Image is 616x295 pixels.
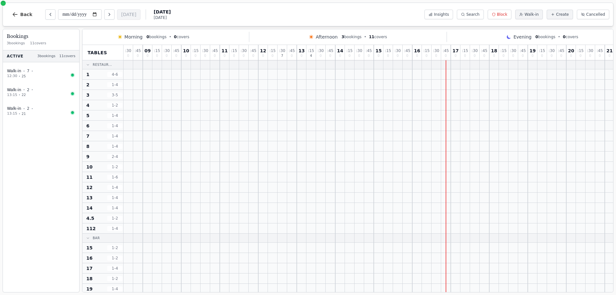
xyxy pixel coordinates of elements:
span: 3 bookings [37,54,56,59]
span: : 45 [212,49,218,53]
span: 0 [291,54,293,57]
span: : 30 [318,49,324,53]
span: 1 - 2 [107,103,123,108]
span: 3 [341,35,344,39]
span: : 30 [164,49,170,53]
span: : 45 [173,49,179,53]
span: [DATE] [154,9,171,15]
span: Search [466,12,479,17]
span: 13 [86,195,92,201]
span: 0 [541,54,543,57]
span: 1 - 4 [107,266,123,271]
span: 0 [185,54,187,57]
span: : 30 [549,49,555,53]
span: 0 [445,54,447,57]
span: 0 [609,54,611,57]
span: 15 [86,245,92,251]
span: 1 [86,71,90,78]
span: Walk-in [7,87,21,92]
button: Insights [424,10,453,19]
span: 112 [86,225,96,232]
span: 18 [491,48,497,53]
span: 5 [86,112,90,119]
span: 0 [483,54,485,57]
span: : 45 [250,49,256,53]
span: 0 [416,54,418,57]
span: 1 - 2 [107,245,123,250]
span: bookings [146,34,166,39]
span: 14 [86,205,92,211]
span: : 30 [279,49,285,53]
span: Walk-in [7,106,21,111]
span: : 30 [356,49,362,53]
span: 1 - 4 [107,134,123,139]
span: 0 [425,54,427,57]
span: Afternoon [316,34,338,40]
span: 0 [320,54,321,57]
span: 17 [86,265,92,272]
span: : 45 [366,49,372,53]
span: Morning [124,34,143,40]
span: 0 [166,54,167,57]
span: 13:15 [7,111,17,117]
span: 11 [86,174,92,180]
span: 10 [86,164,92,170]
span: 11 covers [30,41,46,46]
span: • [169,34,171,39]
span: 21 [606,48,612,53]
span: : 45 [481,49,487,53]
span: : 15 [577,49,584,53]
span: 0 [474,54,475,57]
span: 2 [27,87,30,92]
span: Cancelled [586,12,605,17]
span: 0 [378,54,380,57]
span: 2 [86,82,90,88]
span: 0 [127,54,129,57]
span: 0 [194,54,196,57]
span: 0 [397,54,398,57]
span: 0 [551,54,552,57]
span: 4 [86,102,90,108]
span: 16 [86,255,92,261]
span: 16 [414,48,420,53]
span: 2 - 4 [107,154,123,159]
span: 0 [175,54,177,57]
button: Cancelled [577,10,609,19]
span: Create [556,12,569,17]
span: 9 [86,153,90,160]
span: : 15 [424,49,430,53]
span: 0 [406,54,408,57]
span: 15 [375,48,381,53]
span: 0 [329,54,331,57]
span: 0 [579,54,581,57]
span: 1 - 2 [107,256,123,261]
span: covers [369,34,387,39]
span: 1 - 4 [107,205,123,211]
span: 14 [337,48,343,53]
span: : 45 [443,49,449,53]
span: 1 - 4 [107,226,123,231]
span: : 30 [202,49,208,53]
span: Tables [88,49,107,56]
span: 0 [156,54,158,57]
span: : 30 [587,49,593,53]
span: : 15 [346,49,353,53]
span: 0 [243,54,244,57]
span: Evening [513,34,531,40]
span: : 30 [241,49,247,53]
span: 2 [27,106,30,111]
span: 1 - 2 [107,164,123,169]
span: Insights [434,12,449,17]
span: 0 [214,54,216,57]
span: 1 - 4 [107,195,123,200]
span: 12 [260,48,266,53]
span: 13 [298,48,304,53]
span: covers [174,34,189,39]
span: 8 [86,143,90,150]
span: : 15 [501,49,507,53]
span: 0 [348,54,350,57]
span: : 15 [269,49,276,53]
span: • [19,92,21,97]
span: • [364,34,366,39]
span: 3 - 5 [107,92,123,98]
